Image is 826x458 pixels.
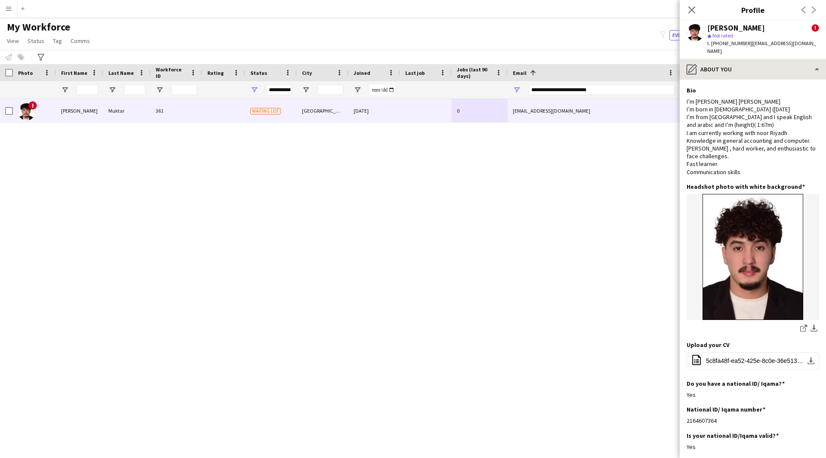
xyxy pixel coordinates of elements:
[49,35,65,46] a: Tag
[61,70,87,76] span: First Name
[405,70,425,76] span: Last job
[28,101,37,110] span: !
[354,86,361,94] button: Open Filter Menu
[811,24,819,32] span: !
[513,70,527,76] span: Email
[687,183,805,191] h3: Headshot photo with white background
[528,85,675,95] input: Email Filter Input
[250,86,258,94] button: Open Filter Menu
[103,99,151,123] div: Muktar
[297,99,348,123] div: [GEOGRAPHIC_DATA]
[56,99,103,123] div: [PERSON_NAME]
[687,352,819,369] button: 5c8fa48f-ea52-425e-8c0e-36e513bb0357.pdf
[18,103,35,120] img: ahmad Muktar
[687,391,819,399] div: Yes
[369,85,395,95] input: Joined Filter Input
[156,86,163,94] button: Open Filter Menu
[508,99,680,123] div: [EMAIL_ADDRESS][DOMAIN_NAME]
[687,380,785,387] h3: Do you have a national ID/ Iqama?
[77,85,98,95] input: First Name Filter Input
[687,406,765,413] h3: National ID/ Iqama number
[151,99,202,123] div: 361
[706,357,803,364] span: 5c8fa48f-ea52-425e-8c0e-36e513bb0357.pdf
[669,30,712,40] button: Everyone8,133
[348,99,400,123] div: [DATE]
[302,86,310,94] button: Open Filter Menu
[302,70,312,76] span: City
[457,66,492,79] span: Jobs (last 90 days)
[317,85,343,95] input: City Filter Input
[687,194,819,320] img: IMG_5606.jpeg
[250,108,280,114] span: Waiting list
[354,70,370,76] span: Joined
[687,443,819,451] div: Yes
[67,35,93,46] a: Comms
[53,37,62,45] span: Tag
[712,32,733,39] span: Not rated
[452,99,508,123] div: 0
[3,35,22,46] a: View
[36,52,46,62] app-action-btn: Advanced filters
[124,85,145,95] input: Last Name Filter Input
[687,341,730,349] h3: Upload your CV
[707,24,765,32] div: [PERSON_NAME]
[687,98,819,176] div: I’m [PERSON_NAME] [PERSON_NAME] I’m born in [DEMOGRAPHIC_DATA] ([DATE] I’m from [GEOGRAPHIC_DATA]...
[687,432,779,440] h3: Is your national ID/Iqama valid?
[207,70,224,76] span: Rating
[28,37,44,45] span: Status
[250,70,267,76] span: Status
[18,70,33,76] span: Photo
[513,86,521,94] button: Open Filter Menu
[707,40,752,46] span: t. [PHONE_NUMBER]
[24,35,48,46] a: Status
[7,37,19,45] span: View
[108,70,134,76] span: Last Name
[687,417,819,424] div: 2164607364
[61,86,69,94] button: Open Filter Menu
[7,21,70,34] span: My Workforce
[108,86,116,94] button: Open Filter Menu
[71,37,90,45] span: Comms
[171,85,197,95] input: Workforce ID Filter Input
[680,59,826,80] div: About you
[680,4,826,15] h3: Profile
[156,66,187,79] span: Workforce ID
[707,40,816,54] span: | [EMAIL_ADDRESS][DOMAIN_NAME]
[687,86,696,94] h3: Bio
